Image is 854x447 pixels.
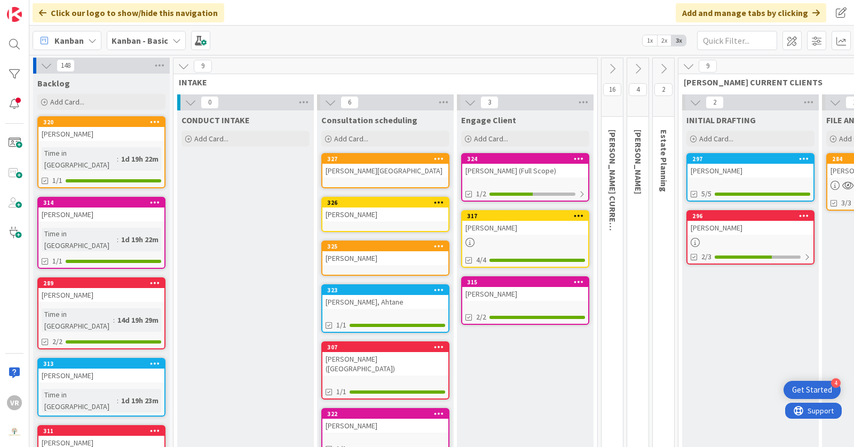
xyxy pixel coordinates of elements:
[692,155,813,163] div: 297
[201,96,219,109] span: 0
[322,409,448,433] div: 322[PERSON_NAME]
[57,59,75,72] span: 148
[322,342,448,376] div: 307[PERSON_NAME] ([GEOGRAPHIC_DATA])
[194,134,228,143] span: Add Card...
[322,164,448,178] div: [PERSON_NAME][GEOGRAPHIC_DATA]
[322,198,448,207] div: 326
[643,35,657,46] span: 1x
[603,83,621,96] span: 16
[38,359,164,382] div: 313[PERSON_NAME]
[322,295,448,309] div: [PERSON_NAME], Ahtane
[22,2,49,14] span: Support
[115,314,161,326] div: 14d 19h 29m
[476,188,486,199] span: 1/2
[179,77,584,87] span: INTAKE
[37,78,70,89] span: Backlog
[322,198,448,221] div: 326[PERSON_NAME]
[38,278,164,302] div: 289[PERSON_NAME]
[38,369,164,382] div: [PERSON_NAME]
[327,243,448,250] div: 325
[462,211,588,221] div: 317
[462,211,588,235] div: 317[PERSON_NAME]
[322,251,448,265] div: [PERSON_NAME]
[321,115,417,125] span: Consultation scheduling
[42,389,117,412] div: Time in [GEOGRAPHIC_DATA]
[117,153,118,165] span: :
[322,409,448,419] div: 322
[7,425,22,440] img: avatar
[194,60,212,73] span: 9
[461,115,516,125] span: Engage Client
[687,221,813,235] div: [PERSON_NAME]
[671,35,686,46] span: 3x
[474,134,508,143] span: Add Card...
[117,395,118,406] span: :
[701,251,711,262] span: 2/3
[113,314,115,326] span: :
[327,199,448,206] div: 326
[334,134,368,143] span: Add Card...
[38,288,164,302] div: [PERSON_NAME]
[42,147,117,171] div: Time in [GEOGRAPHIC_DATA]
[38,127,164,141] div: [PERSON_NAME]
[38,198,164,221] div: 314[PERSON_NAME]
[327,344,448,351] div: 307
[699,60,717,73] span: 9
[784,381,841,399] div: Open Get Started checklist, remaining modules: 4
[38,198,164,207] div: 314
[467,155,588,163] div: 324
[322,154,448,164] div: 327
[336,386,346,397] span: 1/1
[687,164,813,178] div: [PERSON_NAME]
[467,212,588,220] div: 317
[43,280,164,287] div: 289
[462,164,588,178] div: [PERSON_NAME] (Full Scope)
[322,285,448,309] div: 323[PERSON_NAME], Ahtane
[462,277,588,287] div: 315
[467,278,588,286] div: 315
[42,308,113,332] div: Time in [GEOGRAPHIC_DATA]
[480,96,499,109] span: 3
[322,419,448,433] div: [PERSON_NAME]
[462,154,588,164] div: 324
[118,153,161,165] div: 1d 19h 22m
[706,96,724,109] span: 2
[462,154,588,178] div: 324[PERSON_NAME] (Full Scope)
[322,207,448,221] div: [PERSON_NAME]
[118,395,161,406] div: 1d 19h 23m
[322,242,448,251] div: 325
[42,228,117,251] div: Time in [GEOGRAPHIC_DATA]
[654,83,673,96] span: 2
[336,320,346,331] span: 1/1
[322,342,448,352] div: 307
[43,427,164,435] div: 311
[43,360,164,368] div: 313
[181,115,250,125] span: CONDUCT INTAKE
[476,312,486,323] span: 2/2
[692,212,813,220] div: 296
[7,395,22,410] div: VR
[322,285,448,295] div: 323
[38,359,164,369] div: 313
[322,242,448,265] div: 325[PERSON_NAME]
[607,130,618,268] span: KRISTI CURRENT CLIENTS
[33,3,224,22] div: Click our logo to show/hide this navigation
[52,175,62,186] span: 1/1
[38,117,164,127] div: 320
[699,134,733,143] span: Add Card...
[327,155,448,163] div: 327
[117,234,118,245] span: :
[657,35,671,46] span: 2x
[43,199,164,206] div: 314
[676,3,826,22] div: Add and manage tabs by clicking
[112,35,168,46] b: Kanban - Basic
[792,385,832,395] div: Get Started
[831,378,841,388] div: 4
[38,278,164,288] div: 289
[687,154,813,178] div: 297[PERSON_NAME]
[841,197,851,209] span: 3/3
[701,188,711,199] span: 5/5
[341,96,359,109] span: 6
[322,154,448,178] div: 327[PERSON_NAME][GEOGRAPHIC_DATA]
[476,254,486,266] span: 4/4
